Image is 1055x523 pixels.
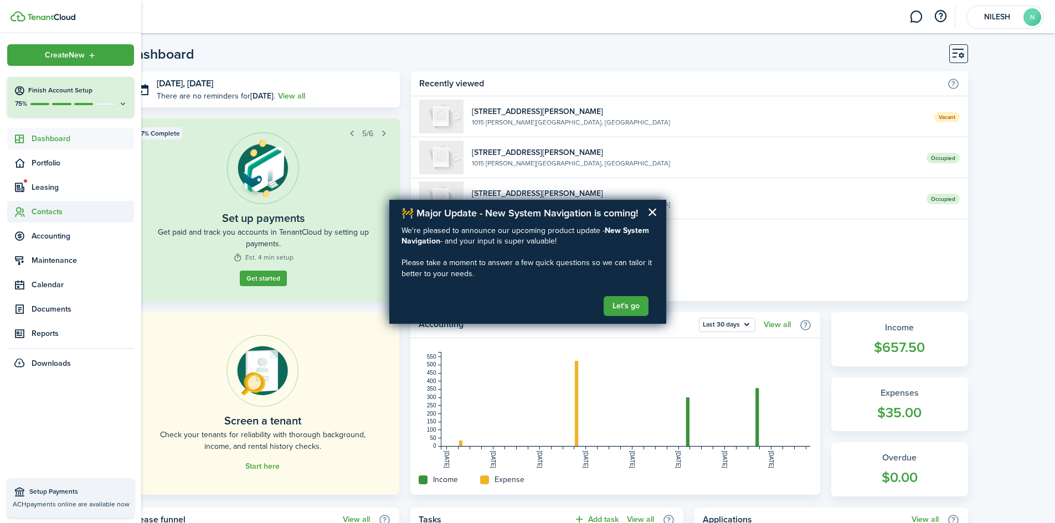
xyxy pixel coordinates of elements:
span: Create New [45,51,85,59]
span: Accounting [32,230,134,242]
a: View all [278,90,305,102]
widget-list-item-title: [STREET_ADDRESS][PERSON_NAME] [472,106,925,117]
tspan: 200 [427,411,436,417]
widget-stats-count: $0.00 [842,467,957,488]
tspan: [DATE] [444,450,450,468]
button: Customise [949,44,968,63]
widget-step-description: Get paid and track you accounts in TenantCloud by setting up payments. [151,226,375,250]
home-widget-title: Accounting [419,318,693,332]
span: Reports [32,328,134,339]
span: NILESH [975,13,1019,21]
img: 3 [419,182,464,215]
span: Downloads [32,358,71,369]
home-widget-title: Expense [495,474,524,485]
img: 1 [419,141,464,174]
span: Portfolio [32,157,134,169]
tspan: [DATE] [629,450,635,468]
button: Close [647,203,658,221]
span: Occupied [927,153,960,163]
home-widget-title: Income [433,474,458,485]
tspan: [DATE] [536,450,542,468]
button: Let's go [604,296,649,316]
tspan: 500 [427,361,436,367]
img: 2 [419,100,464,133]
tspan: 100 [427,427,436,433]
span: Vacant [934,112,960,122]
span: Occupied [927,194,960,204]
home-widget-title: Recently viewed [419,77,941,90]
tspan: 0 [433,443,436,449]
h4: Finish Account Setup [28,86,127,95]
tspan: 400 [427,378,436,384]
a: Get started [240,271,287,286]
widget-list-item-description: 1015 [PERSON_NAME][GEOGRAPHIC_DATA], [GEOGRAPHIC_DATA] [472,158,918,168]
img: Online payments [227,132,299,204]
span: Leasing [32,182,134,193]
img: TenantCloud [27,14,75,20]
span: payments online are available now [27,499,130,509]
tspan: [DATE] [490,450,496,468]
header-page-title: Dashboard [126,47,194,61]
widget-stats-title: Income [842,321,957,334]
span: Documents [32,303,134,315]
tspan: [DATE] [583,450,589,468]
tspan: [DATE] [768,450,774,468]
widget-stats-count: $35.00 [842,402,957,423]
h2: 🚧 Major Update - New System Navigation is coming! [402,208,654,220]
p: 75% [14,99,28,108]
span: Contacts [32,206,134,218]
tspan: 50 [430,435,436,441]
widget-stats-title: Overdue [842,451,957,464]
tspan: 350 [427,386,436,392]
home-placeholder-description: Check your tenants for reliability with thorough background, income, and rental history checks. [151,429,374,452]
span: - and your input is super valuable! [440,235,557,247]
h3: [DATE], [DATE] [157,77,392,91]
span: 67% Complete [137,128,180,138]
button: Prev step [344,126,359,141]
tspan: [DATE] [675,450,681,468]
span: Maintenance [32,255,134,266]
b: [DATE] [250,90,274,102]
button: Open menu [699,318,755,332]
widget-stats-title: Expenses [842,386,957,400]
p: There are no reminders for . [157,90,275,102]
widget-list-item-description: 1015 [PERSON_NAME][GEOGRAPHIC_DATA], [GEOGRAPHIC_DATA] [472,199,918,209]
span: We're pleased to announce our upcoming product update - [402,225,605,236]
strong: New System Navigation [402,225,651,247]
widget-step-time: Est. 4 min setup [233,252,294,262]
span: 5/6 [362,128,373,139]
p: ACH [13,499,128,509]
widget-step-title: Set up payments [222,210,305,226]
img: TenantCloud [11,11,25,22]
button: Open menu [7,44,134,66]
button: Last 30 days [699,318,755,332]
a: Messaging [905,3,927,31]
home-placeholder-title: Screen a tenant [224,412,301,429]
span: Calendar [32,279,134,291]
tspan: 450 [427,370,436,376]
widget-list-item-description: 1015 [PERSON_NAME][GEOGRAPHIC_DATA], [GEOGRAPHIC_DATA] [472,117,925,127]
tspan: 150 [427,418,436,424]
widget-list-item-title: [STREET_ADDRESS][PERSON_NAME] [472,188,918,199]
span: Dashboard [32,133,134,144]
widget-stats-count: $657.50 [842,337,957,358]
a: Start here [245,462,280,471]
button: Toggle steps [7,77,134,117]
tspan: 550 [427,354,436,360]
tspan: [DATE] [722,450,728,468]
button: Next step [376,126,392,141]
button: Open resource center [931,7,950,26]
span: Setup Payments [29,486,128,498]
tspan: 250 [427,402,436,408]
img: Online payments [227,335,299,407]
avatar-text: N [1023,8,1041,26]
a: View all [764,320,791,329]
widget-list-item-title: [STREET_ADDRESS][PERSON_NAME] [472,147,918,158]
tspan: 300 [427,394,436,400]
p: Please take a moment to answer a few quick questions so we can tailor it better to your needs. [402,257,654,279]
